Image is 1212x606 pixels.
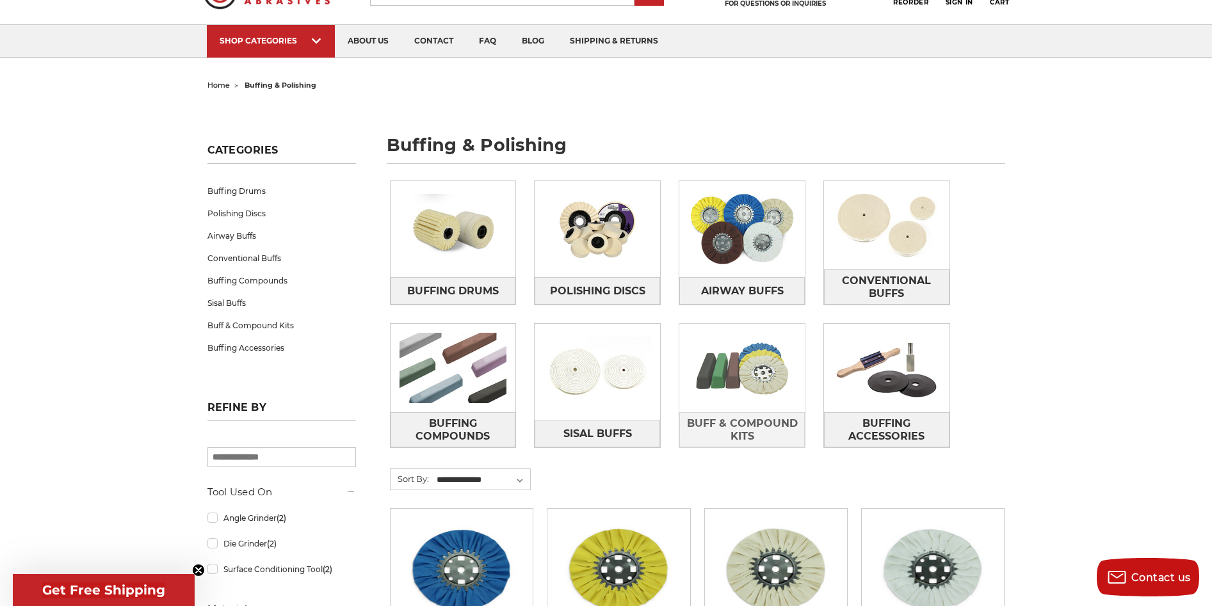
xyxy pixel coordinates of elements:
[277,513,286,523] span: (2)
[509,25,557,58] a: blog
[207,484,356,500] h5: Tool Used On
[535,328,660,416] img: Sisal Buffs
[207,507,356,529] a: Angle Grinder
[825,270,949,305] span: Conventional Buffs
[207,532,356,555] a: Die Grinder
[245,81,316,90] span: buffing & polishing
[207,314,356,337] a: Buff & Compound Kits
[701,280,784,302] span: Airway Buffs
[563,423,632,445] span: Sisal Buffs
[1131,571,1191,584] span: Contact us
[1097,558,1199,596] button: Contact us
[207,269,356,292] a: Buffing Compounds
[535,277,660,305] a: Polishing Discs
[825,413,949,447] span: Buffing Accessories
[824,324,949,412] img: Buffing Accessories
[679,185,805,273] img: Airway Buffs
[323,564,332,574] span: (2)
[207,202,356,225] a: Polishing Discs
[557,25,671,58] a: shipping & returns
[207,401,356,421] h5: Refine by
[335,25,401,58] a: about us
[679,324,805,412] img: Buff & Compound Kits
[391,185,516,273] img: Buffing Drums
[207,144,356,164] h5: Categories
[391,324,516,412] img: Buffing Compounds
[391,469,429,488] label: Sort By:
[401,25,466,58] a: contact
[407,280,499,302] span: Buffing Drums
[824,269,949,305] a: Conventional Buffs
[13,574,195,606] div: Get Free ShippingClose teaser
[42,582,165,598] span: Get Free Shipping
[207,81,230,90] a: home
[391,277,516,305] a: Buffing Drums
[680,413,804,447] span: Buff & Compound Kits
[679,412,805,447] a: Buff & Compound Kits
[207,558,356,580] a: Surface Conditioning Tool
[207,225,356,247] a: Airway Buffs
[535,420,660,447] a: Sisal Buffs
[435,470,530,490] select: Sort By:
[207,180,356,202] a: Buffing Drums
[824,412,949,447] a: Buffing Accessories
[192,564,205,577] button: Close teaser
[387,136,1005,164] h1: buffing & polishing
[550,280,645,302] span: Polishing Discs
[207,337,356,359] a: Buffing Accessories
[466,25,509,58] a: faq
[267,539,277,548] span: (2)
[207,247,356,269] a: Conventional Buffs
[824,181,949,269] img: Conventional Buffs
[679,277,805,305] a: Airway Buffs
[220,36,322,45] div: SHOP CATEGORIES
[535,185,660,273] img: Polishing Discs
[207,292,356,314] a: Sisal Buffs
[391,412,516,447] a: Buffing Compounds
[391,413,515,447] span: Buffing Compounds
